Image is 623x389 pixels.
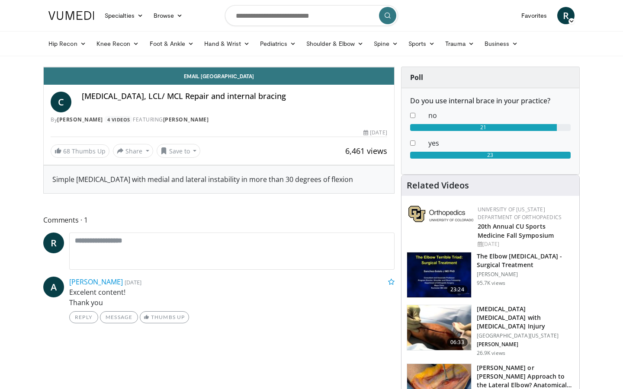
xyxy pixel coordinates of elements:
[477,332,574,339] p: [GEOGRAPHIC_DATA][US_STATE]
[477,341,574,348] p: [PERSON_NAME]
[345,146,387,156] span: 6,461 views
[51,92,71,112] a: C
[407,252,471,297] img: 162531_0000_1.png.150x105_q85_crop-smart_upscale.jpg
[255,35,301,52] a: Pediatrics
[57,116,103,123] a: [PERSON_NAME]
[100,311,138,323] a: Message
[104,116,133,123] a: 4 Videos
[51,144,109,158] a: 68 Thumbs Up
[225,5,398,26] input: Search topics, interventions
[407,180,469,191] h4: Related Videos
[479,35,523,52] a: Business
[148,7,188,24] a: Browse
[516,7,552,24] a: Favorites
[407,252,574,298] a: 23:24 The Elbow [MEDICAL_DATA] - Surgical Treatment [PERSON_NAME] 95.7K views
[52,174,385,185] div: Simple [MEDICAL_DATA] with medial and lateral instability in more than 30 degrees of flexion
[477,305,574,331] h3: [MEDICAL_DATA] [MEDICAL_DATA] with [MEDICAL_DATA] Injury
[477,280,505,287] p: 95.7K views
[407,305,574,357] a: 06:33 [MEDICAL_DATA] [MEDICAL_DATA] with [MEDICAL_DATA] Injury [GEOGRAPHIC_DATA][US_STATE] [PERSO...
[447,285,468,294] span: 23:24
[113,144,153,158] button: Share
[301,35,369,52] a: Shoulder & Elbow
[410,97,571,105] h6: Do you use internal brace in your practice?
[82,92,387,101] h4: [MEDICAL_DATA], LCL/ MCL Repair and internal bracing
[100,7,148,24] a: Specialties
[369,35,403,52] a: Spine
[145,35,199,52] a: Foot & Ankle
[422,110,577,121] dd: no
[91,35,145,52] a: Knee Recon
[410,152,571,159] div: 23
[477,350,505,357] p: 26.9K views
[363,129,387,137] div: [DATE]
[125,278,141,286] small: [DATE]
[157,144,201,158] button: Save to
[403,35,440,52] a: Sports
[48,11,94,20] img: VuMedi Logo
[69,311,98,323] a: Reply
[69,277,123,287] a: [PERSON_NAME]
[557,7,575,24] a: R
[199,35,255,52] a: Hand & Wrist
[478,206,562,221] a: University of [US_STATE] Department of Orthopaedics
[407,305,471,350] img: 76186_0000_3.png.150x105_q85_crop-smart_upscale.jpg
[410,124,557,131] div: 21
[163,116,209,123] a: [PERSON_NAME]
[63,147,70,155] span: 68
[478,222,554,239] a: 20th Annual CU Sports Medicine Fall Symposium
[408,206,473,222] img: 355603a8-37da-49b6-856f-e00d7e9307d3.png.150x105_q85_autocrop_double_scale_upscale_version-0.2.png
[44,67,394,85] a: Email [GEOGRAPHIC_DATA]
[447,338,468,347] span: 06:33
[440,35,479,52] a: Trauma
[478,240,572,248] div: [DATE]
[422,138,577,148] dd: yes
[140,311,189,323] a: Thumbs Up
[43,214,395,226] span: Comments 1
[43,277,64,297] a: A
[410,73,423,82] strong: Poll
[43,35,91,52] a: Hip Recon
[43,233,64,253] a: R
[69,287,395,308] p: Excelent content! Thank you
[477,271,574,278] p: [PERSON_NAME]
[51,116,387,124] div: By FEATURING
[477,252,574,269] h3: The Elbow [MEDICAL_DATA] - Surgical Treatment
